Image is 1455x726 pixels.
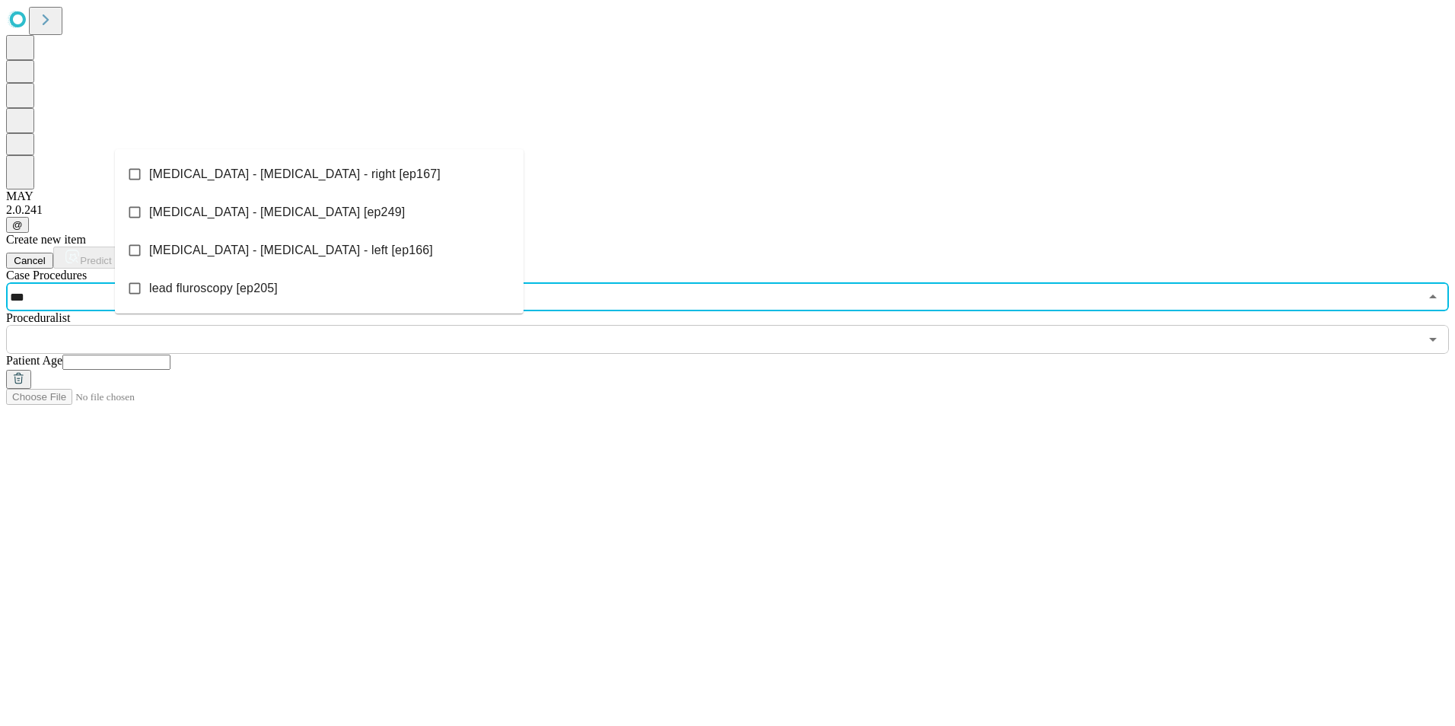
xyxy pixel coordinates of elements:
[1422,286,1444,307] button: Close
[6,253,53,269] button: Cancel
[80,255,111,266] span: Predict
[6,311,70,324] span: Proceduralist
[6,269,87,282] span: Scheduled Procedure
[149,241,433,260] span: [MEDICAL_DATA] - [MEDICAL_DATA] - left [ep166]
[149,203,405,221] span: [MEDICAL_DATA] - [MEDICAL_DATA] [ep249]
[149,279,278,298] span: lead fluroscopy [ep205]
[53,247,123,269] button: Predict
[149,165,441,183] span: [MEDICAL_DATA] - [MEDICAL_DATA] - right [ep167]
[6,189,1449,203] div: MAY
[12,219,23,231] span: @
[6,217,29,233] button: @
[6,203,1449,217] div: 2.0.241
[6,354,62,367] span: Patient Age
[6,233,86,246] span: Create new item
[1422,329,1444,350] button: Open
[14,255,46,266] span: Cancel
